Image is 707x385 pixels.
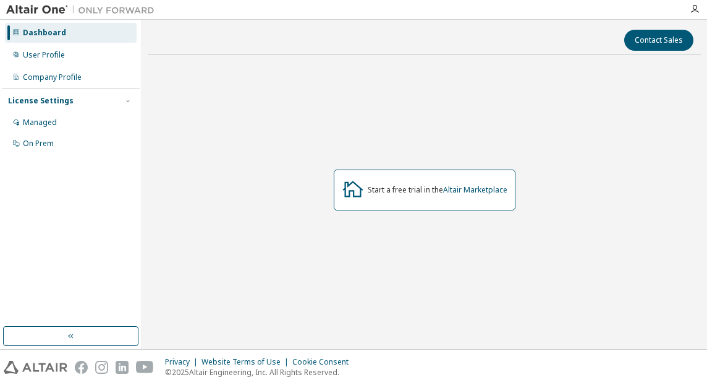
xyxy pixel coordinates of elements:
img: instagram.svg [95,361,108,374]
div: Start a free trial in the [368,185,507,195]
div: Dashboard [23,28,66,38]
button: Contact Sales [624,30,693,51]
div: On Prem [23,139,54,149]
div: Website Terms of Use [201,357,292,367]
div: User Profile [23,50,65,60]
div: Privacy [165,357,201,367]
div: Managed [23,118,57,128]
img: youtube.svg [136,361,154,374]
div: Cookie Consent [292,357,356,367]
img: altair_logo.svg [4,361,67,374]
img: Altair One [6,4,161,16]
a: Altair Marketplace [443,184,507,195]
img: linkedin.svg [116,361,129,374]
div: License Settings [8,96,74,106]
p: © 2025 Altair Engineering, Inc. All Rights Reserved. [165,367,356,378]
div: Company Profile [23,72,82,82]
img: facebook.svg [75,361,88,374]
